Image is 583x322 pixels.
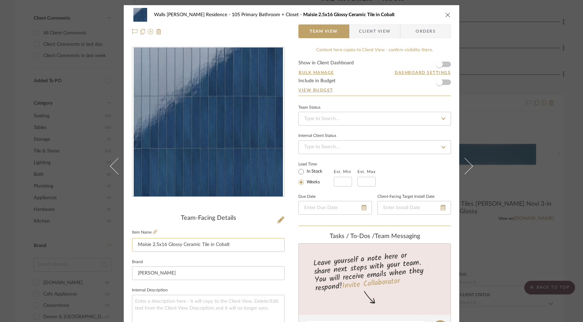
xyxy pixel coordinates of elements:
input: Enter Brand [132,266,285,280]
span: Client View [359,24,390,38]
label: Client-Facing Target Install Date [377,195,434,198]
label: Internal Description [132,289,168,292]
input: Type to Search… [298,140,451,154]
input: Enter Due Date [298,201,372,215]
label: Lead Time [298,161,334,167]
div: Leave yourself a note here or share next steps with your team. You will receive emails when they ... [298,248,452,294]
div: team Messaging [298,233,451,240]
button: Dashboard Settings [394,69,451,76]
a: View Budget [298,87,451,93]
input: Enter Item Name [132,238,285,252]
button: Bulk Manage [298,69,334,76]
div: Team-Facing Details [132,215,285,222]
div: Content here copies to Client View - confirm visibility there. [298,47,451,54]
a: Invite Collaborator [342,275,400,292]
label: Weeks [305,179,320,185]
span: Walls [PERSON_NAME] Residence [154,12,232,17]
input: Enter Install Date [377,201,451,215]
span: Team View [310,24,338,38]
label: Est. Min [334,169,351,174]
mat-radio-group: Select item type [298,167,334,186]
span: Tasks / To-Dos / [330,233,375,239]
span: Orders [408,24,443,38]
input: Type to Search… [298,112,451,126]
img: 1c16242d-fac4-4e2f-b730-e2e9ca96787f_48x40.jpg [132,8,148,22]
label: Brand [132,260,143,264]
div: Team Status [298,106,320,109]
div: 0 [132,47,284,197]
label: Est. Max [357,169,376,174]
label: Due Date [298,195,316,198]
button: close [445,12,451,18]
div: Internal Client Status [298,134,336,138]
label: In Stock [305,169,322,175]
label: Item Name [132,229,157,235]
img: 1c16242d-fac4-4e2f-b730-e2e9ca96787f_436x436.jpg [134,47,283,197]
span: 105 Primary Bathroom + Closet [232,12,303,17]
span: Maisie 2.5x16 Glossy Ceramic Tile in Cobalt [303,12,395,17]
img: Remove from project [156,29,162,34]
